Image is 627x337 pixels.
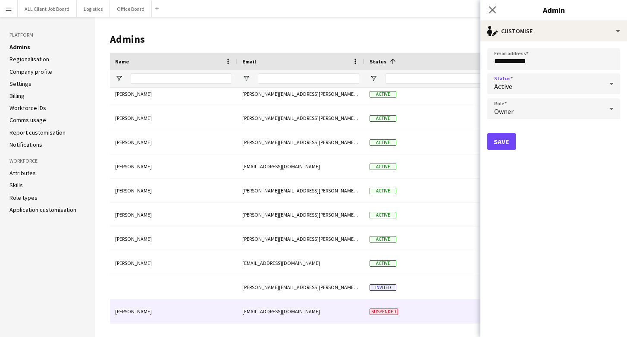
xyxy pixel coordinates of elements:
span: Active [494,82,512,91]
div: [PERSON_NAME][EMAIL_ADDRESS][PERSON_NAME][DOMAIN_NAME] [237,82,364,106]
h1: Admins [110,33,547,46]
a: Attributes [9,169,36,177]
a: Workforce IDs [9,104,46,112]
span: Active [370,188,396,194]
button: Save [487,133,516,150]
span: Email [242,58,256,65]
a: Admins [9,43,30,51]
a: Settings [9,80,31,88]
div: [PERSON_NAME][EMAIL_ADDRESS][PERSON_NAME][DOMAIN_NAME] [237,275,364,299]
span: Status [370,58,386,65]
a: Report customisation [9,129,66,136]
div: [PERSON_NAME] [110,154,237,178]
div: [PERSON_NAME][EMAIL_ADDRESS][PERSON_NAME][DOMAIN_NAME] [237,203,364,227]
span: Active [370,139,396,146]
span: Active [370,236,396,243]
span: Active [370,91,396,98]
div: [PERSON_NAME] [110,179,237,202]
a: Skills [9,181,23,189]
a: Role types [9,194,38,202]
button: Logistics [77,0,110,17]
a: Comms usage [9,116,46,124]
div: [PERSON_NAME] [110,106,237,130]
span: Active [370,115,396,122]
input: Email Filter Input [258,73,359,84]
span: Owner [494,107,514,116]
div: [PERSON_NAME] [110,130,237,154]
div: [PERSON_NAME] [110,82,237,106]
span: Active [370,164,396,170]
h3: Platform [9,31,85,39]
div: [EMAIL_ADDRESS][DOMAIN_NAME] [237,251,364,275]
a: Notifications [9,141,42,148]
div: [PERSON_NAME] [110,227,237,251]
input: Name Filter Input [131,73,232,84]
div: [EMAIL_ADDRESS][DOMAIN_NAME] [237,154,364,178]
h3: Admin [480,4,627,16]
div: [PERSON_NAME][EMAIL_ADDRESS][PERSON_NAME][DOMAIN_NAME] [237,106,364,130]
button: Open Filter Menu [242,75,250,82]
span: Active [370,260,396,267]
span: Suspended [370,309,398,315]
button: Open Filter Menu [115,75,123,82]
a: Company profile [9,68,52,76]
div: [PERSON_NAME][EMAIL_ADDRESS][PERSON_NAME][DOMAIN_NAME] [237,227,364,251]
button: Open Filter Menu [370,75,377,82]
h3: Workforce [9,157,85,165]
a: Application customisation [9,206,76,214]
span: Invited [370,284,396,291]
div: [PERSON_NAME] [110,203,237,227]
button: Office Board [110,0,152,17]
span: Active [370,212,396,218]
div: [PERSON_NAME] [110,251,237,275]
a: Billing [9,92,25,100]
div: [PERSON_NAME] [110,299,237,323]
div: [PERSON_NAME][EMAIL_ADDRESS][PERSON_NAME][PERSON_NAME][DOMAIN_NAME] [237,179,364,202]
button: ALL Client Job Board [18,0,77,17]
div: [PERSON_NAME][EMAIL_ADDRESS][PERSON_NAME][PERSON_NAME][DOMAIN_NAME] [237,130,364,154]
div: Customise [480,21,627,41]
span: Name [115,58,129,65]
div: [EMAIL_ADDRESS][DOMAIN_NAME] [237,299,364,323]
a: Regionalisation [9,55,49,63]
input: Status Filter Input [385,73,486,84]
